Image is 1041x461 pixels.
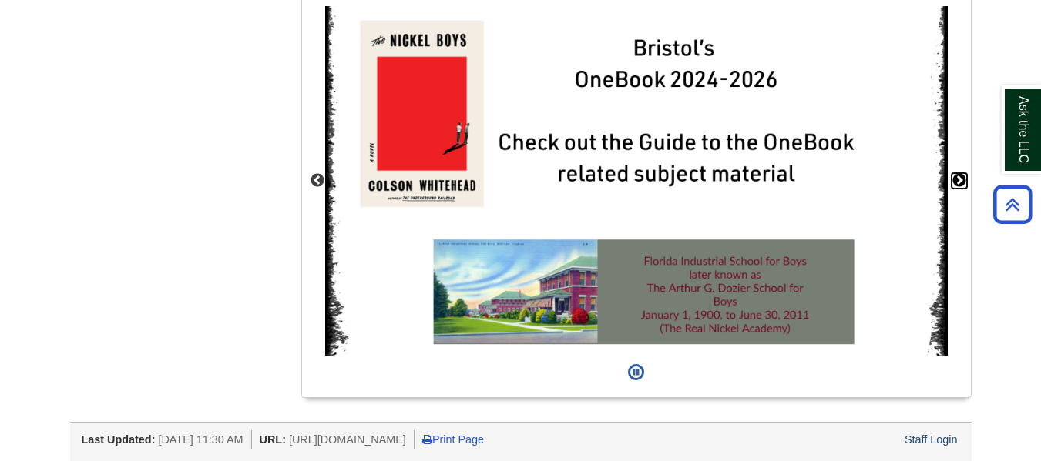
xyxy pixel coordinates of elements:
[310,173,325,189] button: Previous
[289,433,406,446] span: [URL][DOMAIN_NAME]
[158,433,243,446] span: [DATE] 11:30 AM
[82,433,156,446] span: Last Updated:
[623,356,649,389] button: Pause
[422,433,484,446] a: Print Page
[260,433,286,446] span: URL:
[422,434,432,445] i: Print Page
[952,173,967,189] button: Next
[988,194,1037,215] a: Back to Top
[325,6,948,356] div: This box contains rotating images
[325,6,948,356] img: The Nickel Boys OneBook
[905,433,958,446] a: Staff Login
